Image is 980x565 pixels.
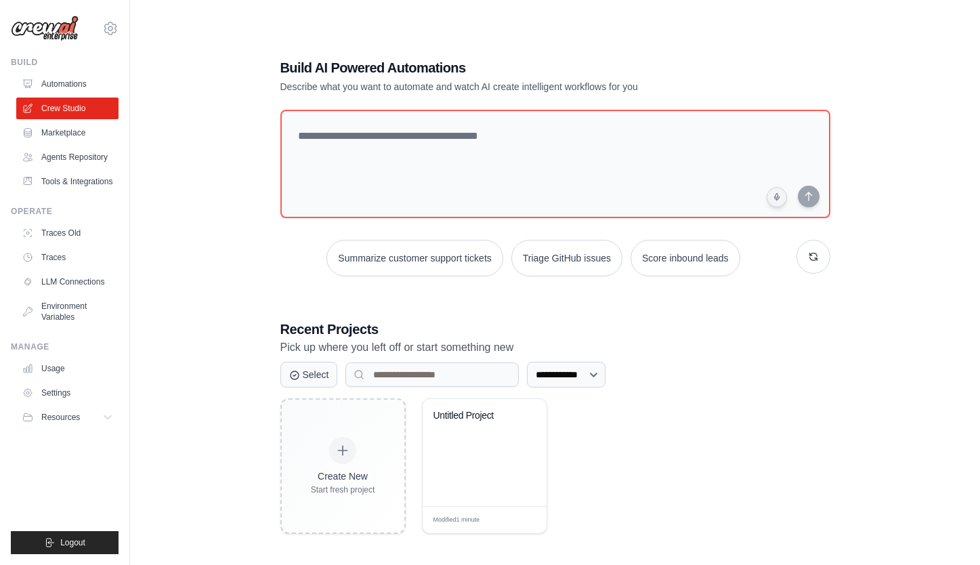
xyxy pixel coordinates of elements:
[16,358,119,379] a: Usage
[16,222,119,244] a: Traces Old
[280,362,338,388] button: Select
[16,171,119,192] a: Tools & Integrations
[16,122,119,144] a: Marketplace
[280,80,736,93] p: Describe what you want to automate and watch AI create intelligent workflows for you
[16,382,119,404] a: Settings
[16,247,119,268] a: Traces
[16,146,119,168] a: Agents Repository
[631,240,740,276] button: Score inbound leads
[796,240,830,274] button: Get new suggestions
[60,537,85,548] span: Logout
[514,515,526,525] span: Edit
[433,410,515,422] div: Untitled Project
[311,484,375,495] div: Start fresh project
[326,240,503,276] button: Summarize customer support tickets
[11,341,119,352] div: Manage
[280,320,830,339] h3: Recent Projects
[11,531,119,554] button: Logout
[16,271,119,293] a: LLM Connections
[16,295,119,328] a: Environment Variables
[767,187,787,207] button: Click to speak your automation idea
[311,469,375,483] div: Create New
[41,412,80,423] span: Resources
[16,406,119,428] button: Resources
[280,58,736,77] h1: Build AI Powered Automations
[433,516,480,525] span: Modified 1 minute
[11,206,119,217] div: Operate
[11,16,79,41] img: Logo
[16,73,119,95] a: Automations
[511,240,622,276] button: Triage GitHub issues
[16,98,119,119] a: Crew Studio
[280,339,830,356] p: Pick up where you left off or start something new
[11,57,119,68] div: Build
